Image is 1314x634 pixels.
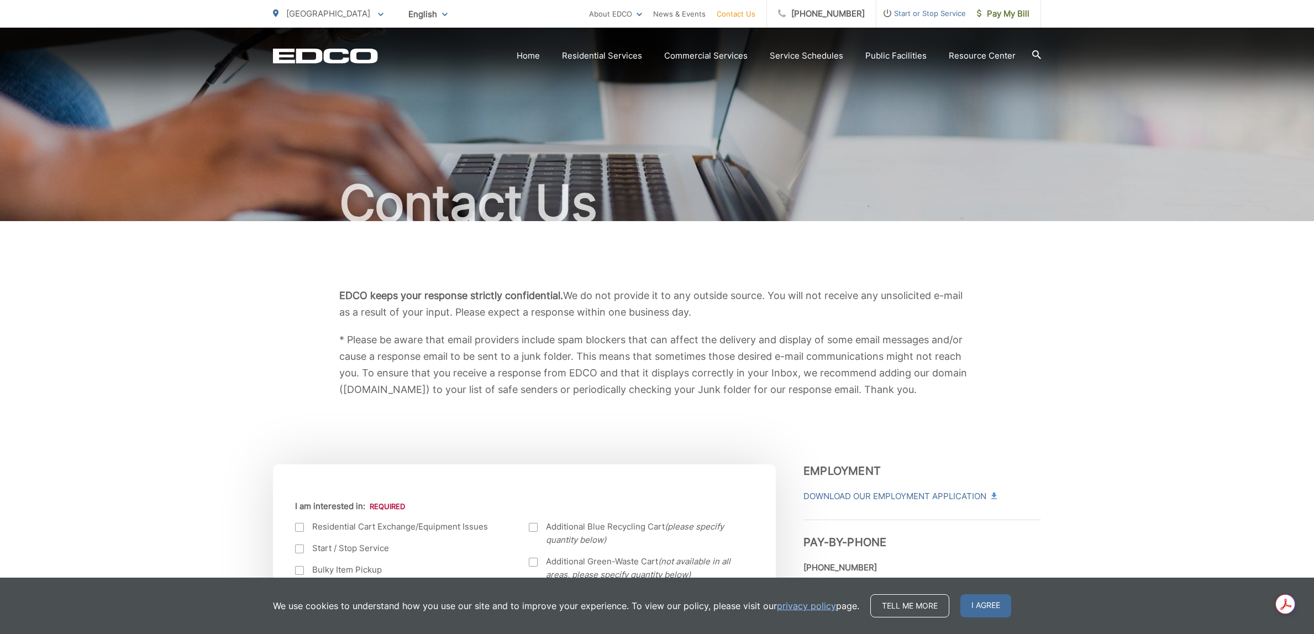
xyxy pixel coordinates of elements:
span: Additional Blue Recycling Cart [546,520,740,547]
h1: Contact Us [273,176,1041,231]
b: EDCO keeps your response strictly confidential. [339,290,563,301]
label: I am interested in: [295,501,405,511]
a: Commercial Services [664,49,748,62]
label: Residential Cart Exchange/Equipment Issues [295,520,507,533]
em: (please specify quantity below) [546,521,724,545]
h3: Employment [803,464,1041,478]
span: English [400,4,456,24]
label: Bulky Item Pickup [295,563,507,577]
a: EDCD logo. Return to the homepage. [273,48,378,64]
a: Contact Us [717,7,755,20]
a: News & Events [653,7,706,20]
a: privacy policy [777,599,836,612]
a: About EDCO [589,7,642,20]
a: Download Our Employment Application [803,490,996,503]
span: Pay My Bill [977,7,1029,20]
span: Additional Green-Waste Cart [546,555,740,581]
a: Residential Services [562,49,642,62]
strong: [PHONE_NUMBER] [803,562,877,573]
a: Tell me more [870,594,949,617]
p: * Please be aware that email providers include spam blockers that can affect the delivery and dis... [339,332,975,398]
a: Home [517,49,540,62]
em: (not available in all areas, please specify quantity below) [546,556,730,580]
h3: Pay-by-Phone [803,520,1041,549]
p: We do not provide it to any outside source. You will not receive any unsolicited e-mail as a resu... [339,287,975,321]
a: Resource Center [949,49,1016,62]
label: Start / Stop Service [295,542,507,555]
a: Public Facilities [865,49,927,62]
span: [GEOGRAPHIC_DATA] [286,8,370,19]
a: Service Schedules [770,49,843,62]
span: I agree [960,594,1011,617]
p: We use cookies to understand how you use our site and to improve your experience. To view our pol... [273,599,859,612]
